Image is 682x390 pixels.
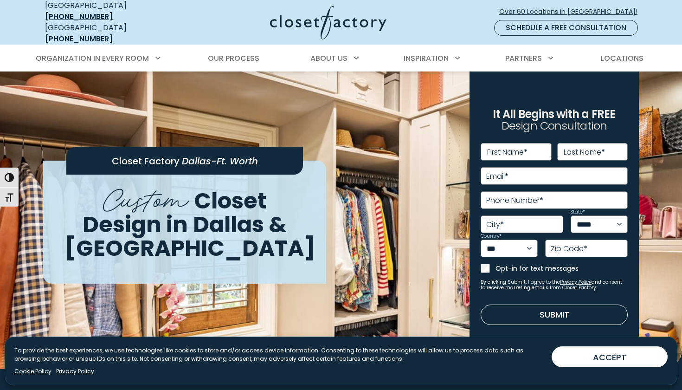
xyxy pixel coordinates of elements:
span: It All Begins with a FREE [493,106,615,122]
label: Country [481,234,502,239]
div: [GEOGRAPHIC_DATA] [45,22,180,45]
a: Cookie Policy [14,367,51,376]
a: Privacy Policy [560,279,592,286]
label: Phone Number [486,197,543,204]
a: Privacy Policy [56,367,94,376]
button: ACCEPT [552,346,668,367]
small: By clicking Submit, I agree to the and consent to receive marketing emails from Closet Factory. [481,279,628,291]
span: Our Process [208,53,259,64]
label: First Name [487,149,528,156]
label: Zip Code [551,245,587,253]
span: Organization in Every Room [36,53,149,64]
button: Submit [481,305,628,325]
span: Locations [601,53,643,64]
span: About Us [310,53,347,64]
label: Opt-in for text messages [495,264,628,273]
a: [PHONE_NUMBER] [45,33,113,44]
a: Schedule a Free Consultation [494,20,638,36]
span: Partners [505,53,542,64]
span: Closet Factory [112,155,180,168]
a: [PHONE_NUMBER] [45,11,113,22]
span: Custom [103,175,189,218]
span: Inspiration [404,53,449,64]
label: Last Name [564,149,605,156]
span: Dallas & [GEOGRAPHIC_DATA] [64,209,315,264]
a: Over 60 Locations in [GEOGRAPHIC_DATA]! [499,4,645,20]
span: Design Consultation [502,118,607,134]
span: Dallas-Ft. Worth [182,155,258,168]
p: To provide the best experiences, we use technologies like cookies to store and/or access device i... [14,346,544,363]
span: Closet Design in [83,185,267,240]
label: City [486,221,504,228]
nav: Primary Menu [29,45,653,71]
label: Email [486,173,508,180]
span: Over 60 Locations in [GEOGRAPHIC_DATA]! [499,7,645,17]
img: Closet Factory Logo [270,6,386,39]
label: State [571,210,585,214]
